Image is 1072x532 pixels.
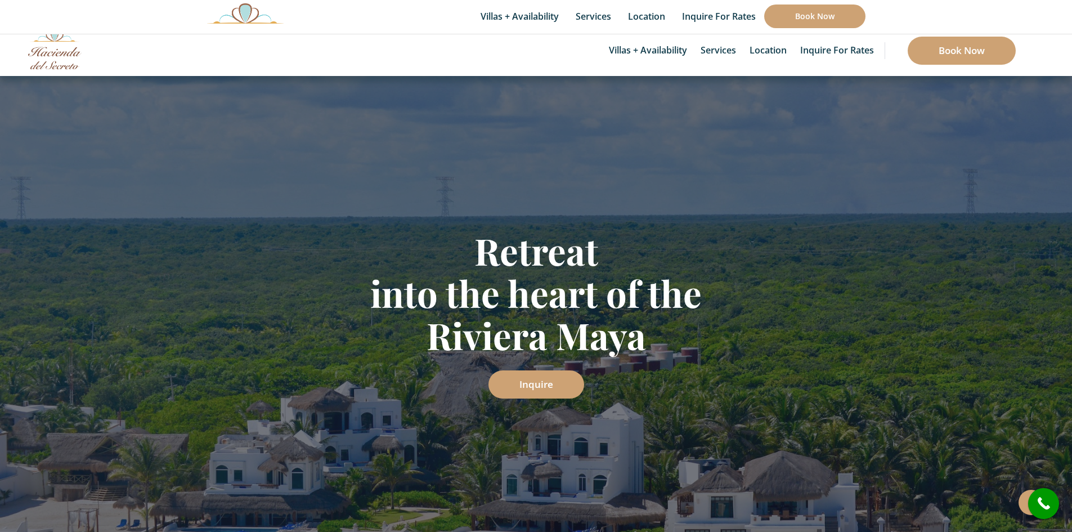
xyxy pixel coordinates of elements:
[1031,491,1056,516] i: call
[603,25,693,76] a: Villas + Availability
[207,230,865,356] h1: Retreat into the heart of the Riviera Maya
[488,370,584,399] a: Inquire
[744,25,792,76] a: Location
[1028,488,1059,519] a: call
[695,25,742,76] a: Services
[28,28,82,69] img: Awesome Logo
[795,25,880,76] a: Inquire for Rates
[764,5,865,28] a: Book Now
[207,3,284,24] img: Awesome Logo
[908,37,1016,65] a: Book Now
